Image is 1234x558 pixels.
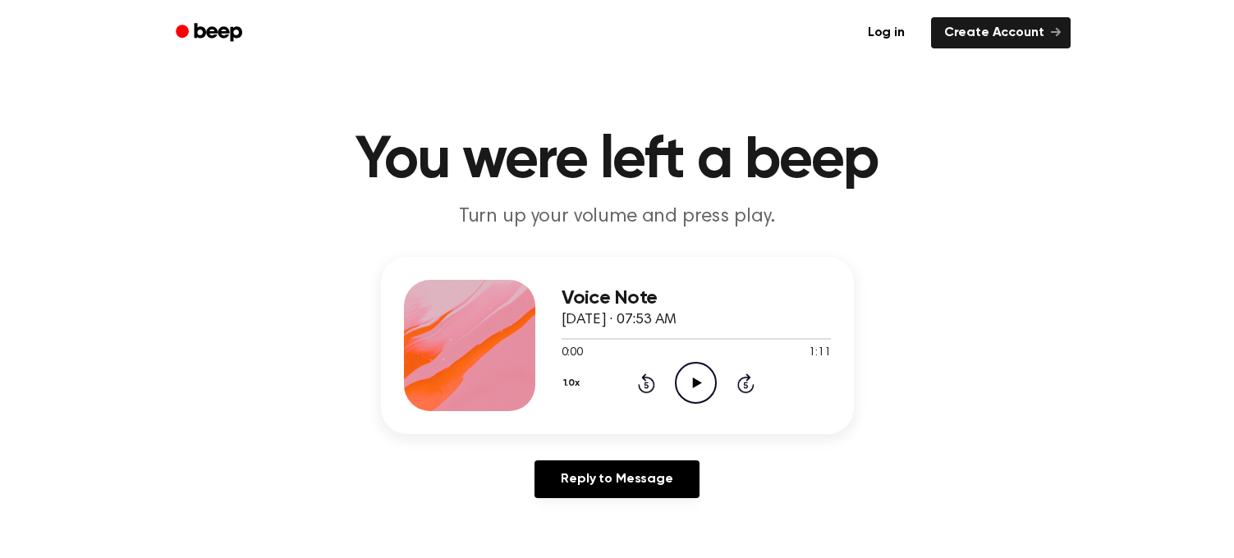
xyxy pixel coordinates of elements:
button: 1.0x [562,369,586,397]
a: Beep [164,17,257,49]
a: Reply to Message [534,460,699,498]
span: 1:11 [809,345,830,362]
h1: You were left a beep [197,131,1038,190]
a: Log in [851,14,921,52]
span: 0:00 [562,345,583,362]
h3: Voice Note [562,287,831,309]
span: [DATE] · 07:53 AM [562,313,677,327]
a: Create Account [931,17,1071,48]
p: Turn up your volume and press play. [302,204,933,231]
